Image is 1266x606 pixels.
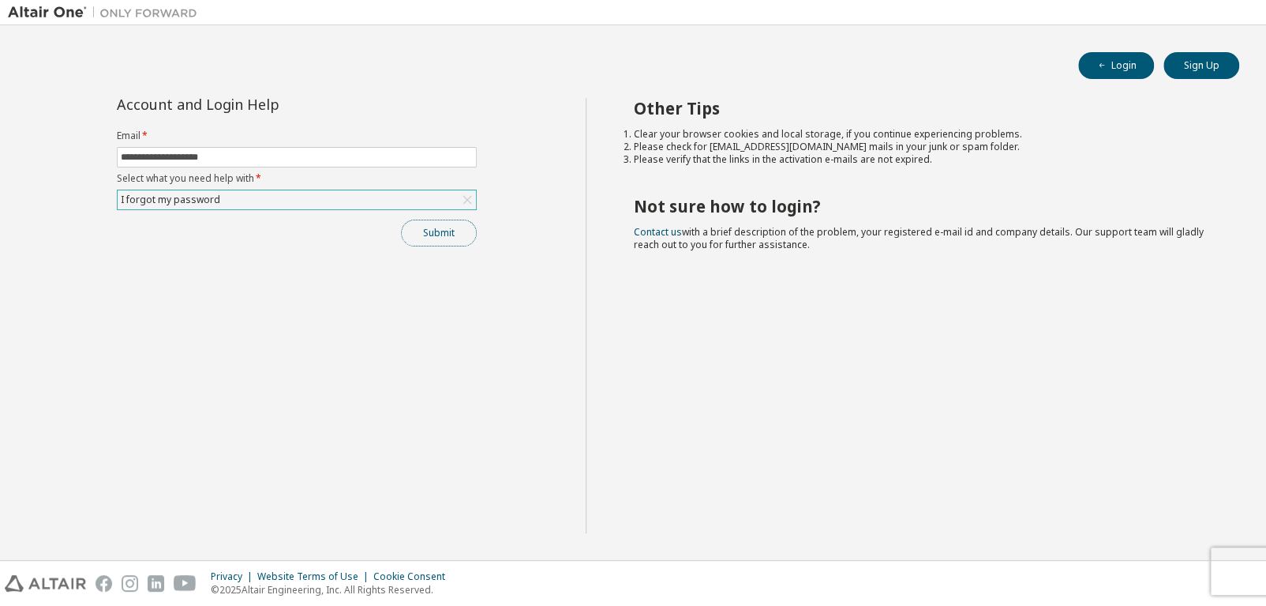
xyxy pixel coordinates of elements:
[5,575,86,592] img: altair_logo.svg
[634,98,1212,119] h2: Other Tips
[118,190,476,209] div: I forgot my password
[634,128,1212,141] li: Clear your browser cookies and local storage, if you continue experiencing problems.
[148,575,164,592] img: linkedin.svg
[634,196,1212,216] h2: Not sure how to login?
[174,575,197,592] img: youtube.svg
[117,172,477,185] label: Select what you need help with
[211,570,257,583] div: Privacy
[117,98,405,111] div: Account and Login Help
[118,191,223,209] div: I forgot my password
[257,570,373,583] div: Website Terms of Use
[401,220,477,247] button: Submit
[373,570,455,583] div: Cookie Consent
[211,583,455,597] p: © 2025 Altair Engineering, Inc. All Rights Reserved.
[8,5,205,21] img: Altair One
[1163,52,1239,79] button: Sign Up
[122,575,138,592] img: instagram.svg
[634,225,682,239] a: Contact us
[117,130,477,142] label: Email
[1078,52,1154,79] button: Login
[634,153,1212,166] li: Please verify that the links in the activation e-mails are not expired.
[634,225,1204,251] span: with a brief description of the problem, your registered e-mail id and company details. Our suppo...
[634,141,1212,153] li: Please check for [EMAIL_ADDRESS][DOMAIN_NAME] mails in your junk or spam folder.
[96,575,112,592] img: facebook.svg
